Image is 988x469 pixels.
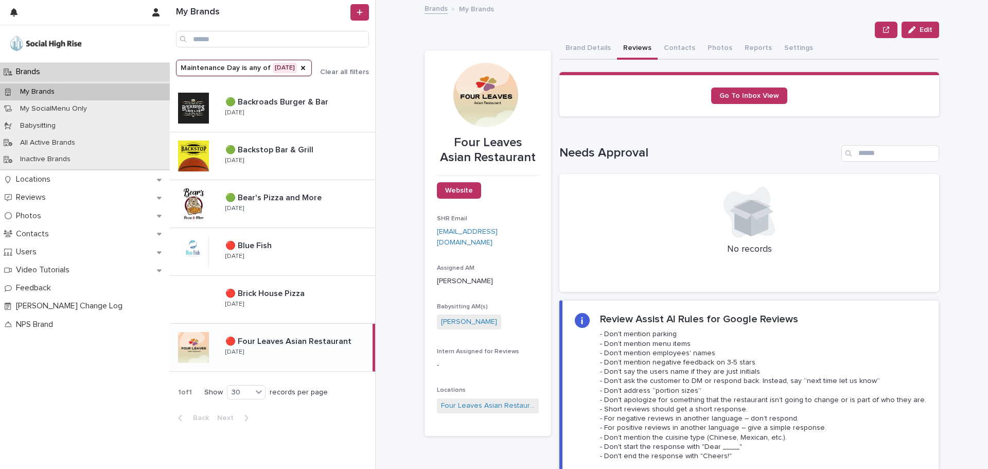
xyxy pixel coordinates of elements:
button: Reports [738,38,778,60]
p: Contacts [12,229,57,239]
p: Reviews [12,193,54,202]
p: My SocialMenu Only [12,105,95,113]
p: 1 of 1 [170,380,200,405]
a: 🟢 Backstop Bar & Grill🟢 Backstop Bar & Grill [DATE] [170,132,375,180]
a: 🟢 Backroads Burger & Bar🟢 Backroads Burger & Bar [DATE] [170,84,375,132]
button: Brand Details [559,38,617,60]
p: 🔴 Brick House Pizza [225,287,307,299]
p: NPS Brand [12,320,61,329]
p: [DATE] [225,253,244,260]
a: 🟢 Bear's Pizza and More🟢 Bear's Pizza and More [DATE] [170,180,375,228]
p: [PERSON_NAME] [437,276,539,287]
a: [EMAIL_ADDRESS][DOMAIN_NAME] [437,228,498,246]
p: Brands [12,67,48,77]
a: Website [437,182,481,199]
h1: Needs Approval [559,146,837,161]
img: o5DnuTxEQV6sW9jFYBBf [8,33,83,54]
p: Locations [12,175,59,184]
a: [PERSON_NAME] [441,317,497,327]
button: Contacts [658,38,701,60]
p: My Brands [459,3,494,14]
button: Settings [778,38,819,60]
p: [DATE] [225,109,244,116]
p: Babysitting [12,121,64,130]
p: My Brands [12,88,63,96]
span: Intern Assigned for Reviews [437,349,519,355]
a: 🔴 Blue Fish🔴 Blue Fish [DATE] [170,228,375,276]
p: [PERSON_NAME] Change Log [12,301,131,311]
a: Four Leaves Asian Restaurant [441,401,535,411]
span: Edit [920,26,932,33]
span: Go To Inbox View [719,92,779,99]
p: - [437,360,539,371]
p: - Don’t mention parking - Don’t mention menu items - Don’t mention employees' names - Don’t menti... [600,329,926,461]
p: 🔴 Blue Fish [225,239,274,251]
span: Next [217,414,240,422]
p: 🟢 Backstop Bar & Grill [225,143,315,155]
p: All Active Brands [12,138,83,147]
p: Show [204,388,223,397]
a: Brands [425,2,448,14]
p: [DATE] [225,301,244,308]
p: [DATE] [225,205,244,212]
button: Photos [701,38,738,60]
button: Edit [902,22,939,38]
p: Inactive Brands [12,155,79,164]
a: 🔴 Brick House Pizza🔴 Brick House Pizza [DATE] [170,276,375,324]
a: Go To Inbox View [711,88,787,104]
button: Maintenance Day [176,60,312,76]
h2: Review Assist AI Rules for Google Reviews [600,313,798,325]
div: 30 [227,387,252,398]
span: Website [445,187,473,194]
span: Back [187,414,209,422]
p: Feedback [12,283,59,293]
span: SHR Email [437,216,467,222]
p: records per page [270,388,328,397]
a: 🔴 Four Leaves Asian Restaurant🔴 Four Leaves Asian Restaurant [DATE] [170,324,375,372]
button: Back [170,413,213,423]
span: Clear all filters [320,68,369,76]
input: Search [841,145,939,162]
p: 🟢 Backroads Burger & Bar [225,95,330,107]
p: Users [12,247,45,257]
button: Reviews [617,38,658,60]
p: Four Leaves Asian Restaurant [437,135,539,165]
span: Assigned AM [437,265,474,271]
span: Babysitting AM(s) [437,304,488,310]
button: Next [213,413,257,423]
p: [DATE] [225,157,244,164]
p: 🟢 Bear's Pizza and More [225,191,324,203]
span: Locations [437,387,466,393]
p: [DATE] [225,349,244,356]
p: 🔴 Four Leaves Asian Restaurant [225,335,354,346]
p: No records [572,244,927,255]
p: Photos [12,211,49,221]
input: Search [176,31,369,47]
h1: My Brands [176,7,348,18]
button: Clear all filters [312,68,369,76]
p: Video Tutorials [12,265,78,275]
